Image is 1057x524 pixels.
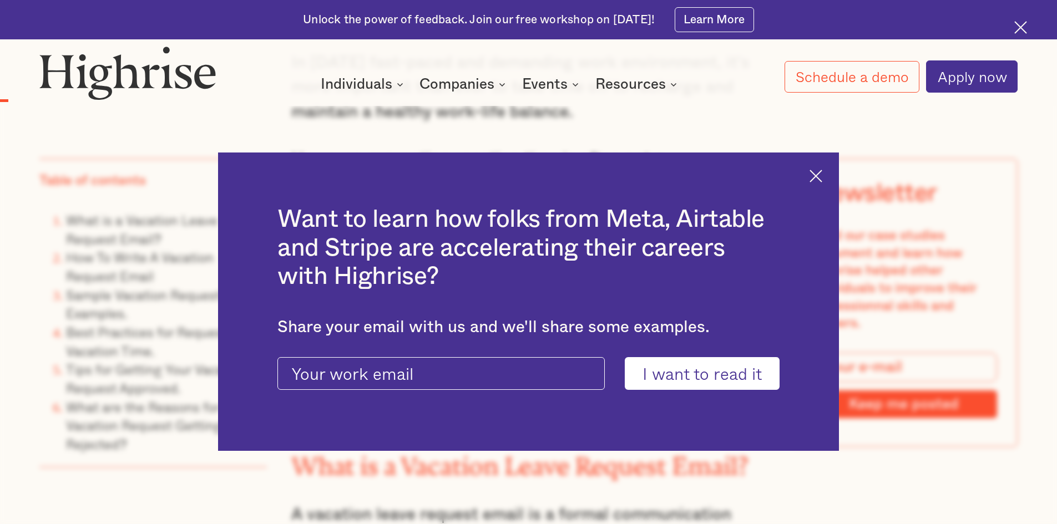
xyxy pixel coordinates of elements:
[1014,21,1027,34] img: Cross icon
[625,357,780,390] input: I want to read it
[277,318,780,337] div: Share your email with us and we'll share some examples.
[321,78,392,91] div: Individuals
[522,78,568,91] div: Events
[675,7,754,32] a: Learn More
[277,205,780,291] h2: Want to learn how folks from Meta, Airtable and Stripe are accelerating their careers with Highrise?
[785,61,920,93] a: Schedule a demo
[419,78,494,91] div: Companies
[522,78,582,91] div: Events
[419,78,509,91] div: Companies
[303,12,655,28] div: Unlock the power of feedback. Join our free workshop on [DATE]!
[810,170,822,182] img: Cross icon
[39,46,216,99] img: Highrise logo
[595,78,666,91] div: Resources
[595,78,680,91] div: Resources
[277,357,780,390] form: current-ascender-blog-article-modal-form
[277,357,605,390] input: Your work email
[926,60,1018,93] a: Apply now
[321,78,407,91] div: Individuals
